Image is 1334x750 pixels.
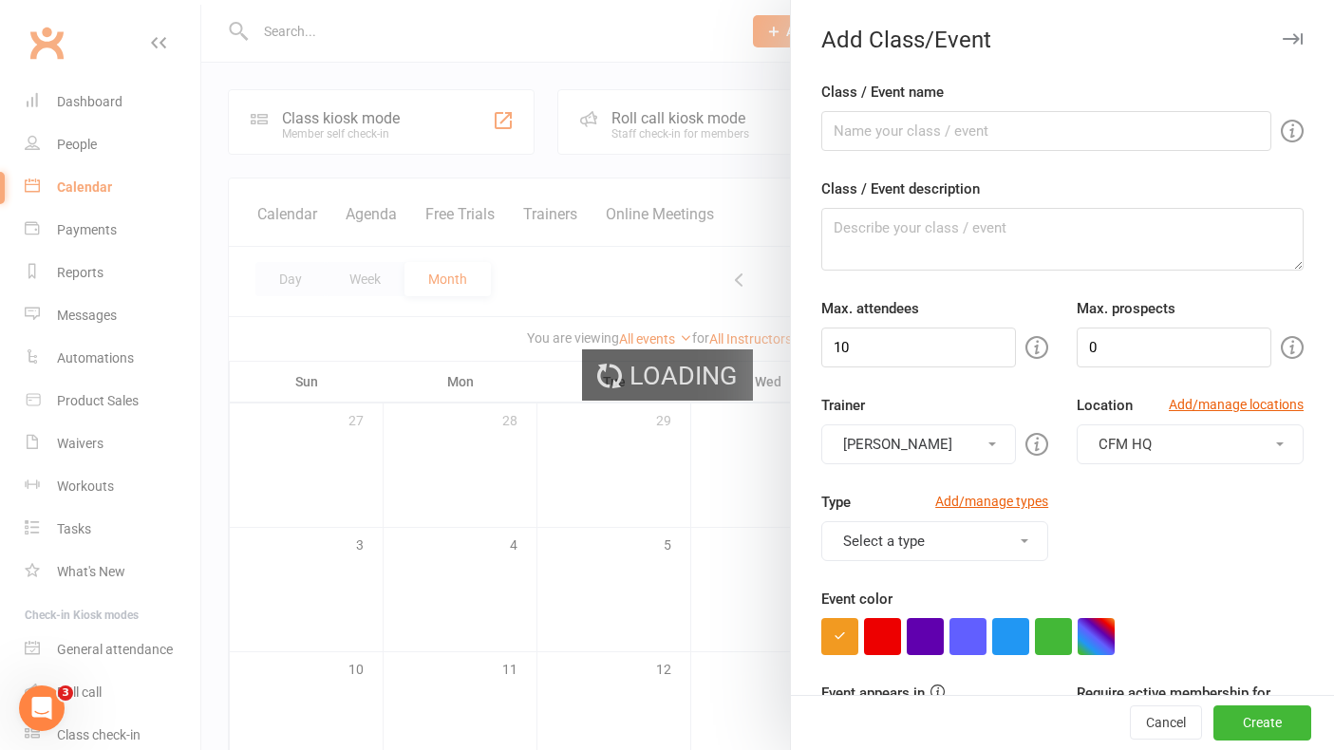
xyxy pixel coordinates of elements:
label: Class / Event name [821,81,944,103]
a: Add/manage types [935,491,1048,512]
label: Trainer [821,394,865,417]
iframe: Intercom live chat [19,685,65,731]
label: Location [1077,394,1133,417]
span: CFM HQ [1099,436,1152,453]
label: Class / Event description [821,178,980,200]
button: CFM HQ [1077,424,1304,464]
label: Max. attendees [821,297,919,320]
label: Event appears in [821,682,925,704]
button: [PERSON_NAME] [821,424,1016,464]
label: Type [821,491,851,514]
input: Name your class / event [821,111,1271,151]
button: Select a type [821,521,1048,561]
button: Create [1213,706,1311,741]
label: Require active membership for members? [1077,684,1270,724]
label: Max. prospects [1077,297,1175,320]
a: Add/manage locations [1169,394,1304,415]
span: 3 [58,685,73,701]
button: Cancel [1130,706,1202,741]
div: Add Class/Event [791,27,1334,53]
label: Event color [821,588,892,610]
